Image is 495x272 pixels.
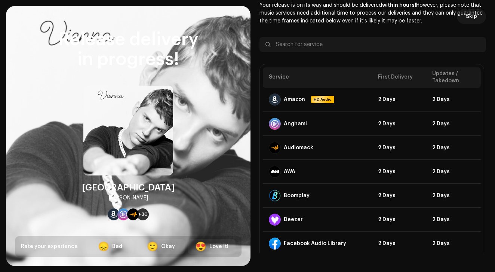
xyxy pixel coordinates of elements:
[259,1,486,25] p: Your release is on its way and should be delivered However, please note that music services need ...
[284,193,310,199] div: Boomplay
[372,88,427,112] td: 2 Days
[426,136,481,160] td: 2 Days
[284,217,303,223] div: Deezer
[98,242,109,251] div: 😞
[284,121,307,127] div: Anghami
[21,244,78,249] span: Rate your experience
[259,37,486,52] input: Search for service
[195,242,206,251] div: 😍
[109,193,148,202] div: [PERSON_NAME]
[426,160,481,184] td: 2 Days
[372,136,427,160] td: 2 Days
[284,145,313,151] div: Audiomack
[147,242,158,251] div: 🙂
[382,3,416,8] b: within hours!
[284,97,305,103] div: Amazon
[372,184,427,208] td: 2 Days
[426,232,481,256] td: 2 Days
[426,67,481,88] th: Updates / Takedown
[112,243,122,251] div: Bad
[83,86,173,175] img: dfbe69b8-1d31-4f97-92cb-7d0093ba4b47
[263,67,372,88] th: Service
[209,243,228,251] div: Love it!
[161,243,175,251] div: Okay
[284,169,295,175] div: AWA
[426,88,481,112] td: 2 Days
[284,241,346,247] div: Facebook Audio Library
[138,211,148,217] span: +30
[426,208,481,232] td: 2 Days
[372,208,427,232] td: 2 Days
[15,30,242,70] div: Release delivery in progress!
[372,112,427,136] td: 2 Days
[372,67,427,88] th: First Delivery
[466,9,477,24] span: Skip
[82,181,175,193] div: [GEOGRAPHIC_DATA]
[312,97,333,103] span: HD Audio
[426,112,481,136] td: 2 Days
[372,160,427,184] td: 2 Days
[372,232,427,256] td: 2 Days
[426,184,481,208] td: 2 Days
[457,9,486,24] button: Skip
